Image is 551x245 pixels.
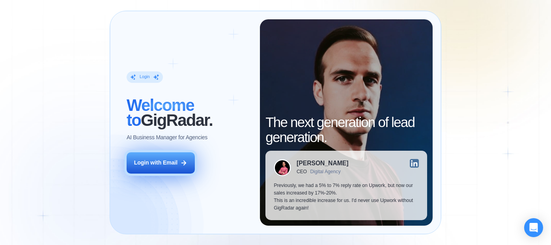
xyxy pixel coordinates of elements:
[310,169,341,175] div: Digital Agency
[127,134,207,141] p: AI Business Manager for Agencies
[524,218,543,237] div: Open Intercom Messenger
[274,182,419,212] p: Previously, we had a 5% to 7% reply rate on Upwork, but now our sales increased by 17%-20%. This ...
[127,152,195,174] button: Login with Email
[140,74,149,80] div: Login
[297,160,348,166] div: [PERSON_NAME]
[127,96,194,129] span: Welcome to
[265,115,427,145] h2: The next generation of lead generation.
[297,169,307,175] div: CEO
[127,98,252,128] h2: ‍ GigRadar.
[134,159,178,166] div: Login with Email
